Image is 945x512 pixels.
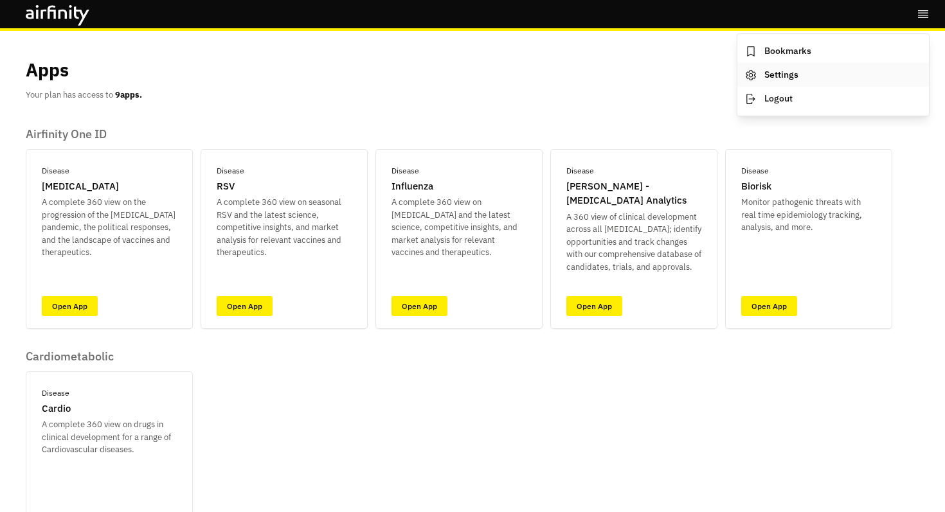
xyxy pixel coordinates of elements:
p: [MEDICAL_DATA] [42,179,119,194]
p: A 360 view of clinical development across all [MEDICAL_DATA]; identify opportunities and track ch... [566,211,701,274]
a: Open App [566,296,622,316]
a: Open App [42,296,98,316]
a: Open App [741,296,797,316]
p: Airfinity One ID [26,127,892,141]
p: Biorisk [741,179,771,194]
p: Disease [42,165,69,177]
p: Monitor pathogenic threats with real time epidemiology tracking, analysis, and more. [741,196,876,234]
p: Apps [26,57,69,84]
a: Open App [392,296,447,316]
p: Disease [566,165,594,177]
p: [PERSON_NAME] - [MEDICAL_DATA] Analytics [566,179,701,208]
p: A complete 360 view on seasonal RSV and the latest science, competitive insights, and market anal... [217,196,352,259]
p: Your plan has access to [26,89,142,102]
p: Influenza [392,179,433,194]
p: Disease [217,165,244,177]
p: RSV [217,179,235,194]
p: A complete 360 view on the progression of the [MEDICAL_DATA] pandemic, the political responses, a... [42,196,177,259]
p: Cardio [42,402,71,416]
p: A complete 360 view on [MEDICAL_DATA] and the latest science, competitive insights, and market an... [392,196,526,259]
p: Cardiometabolic [26,349,193,364]
a: Open App [217,296,273,316]
b: 9 apps. [115,89,142,100]
p: Disease [42,387,69,399]
p: Disease [392,165,419,177]
p: Disease [741,165,769,177]
p: A complete 360 view on drugs in clinical development for a range of Cardiovascular diseases. [42,418,177,456]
